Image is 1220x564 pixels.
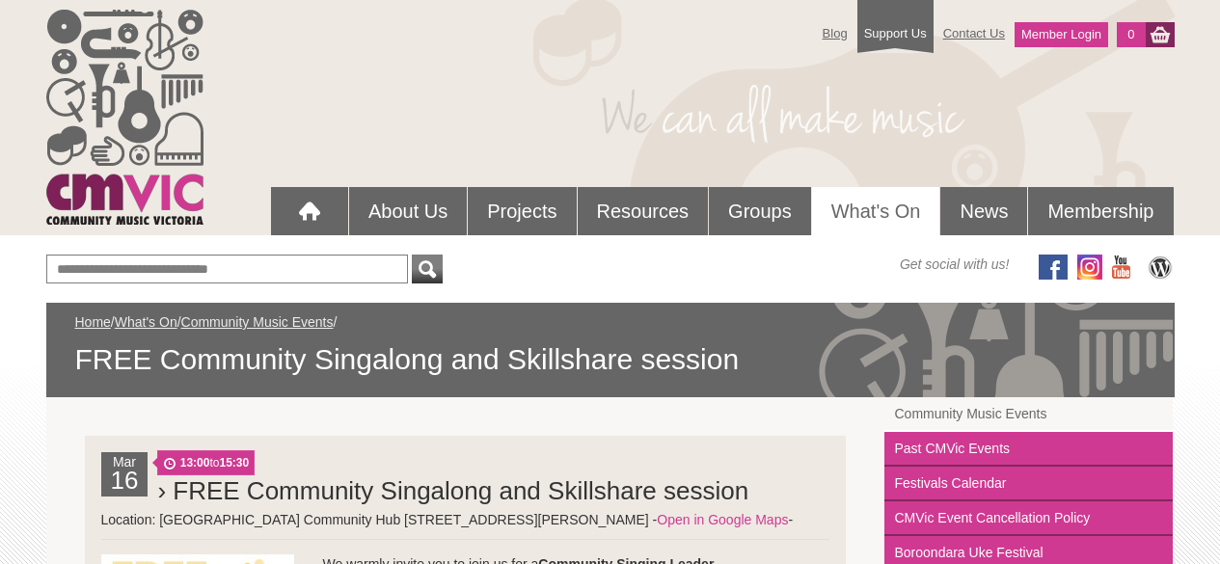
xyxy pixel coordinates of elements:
h2: › FREE Community Singalong and Skillshare session [157,471,829,510]
a: Community Music Events [181,314,334,330]
a: CMVic Event Cancellation Policy [884,501,1173,536]
h2: 16 [106,471,144,497]
a: Membership [1028,187,1173,235]
span: FREE Community Singalong and Skillshare session [75,341,1146,378]
a: News [940,187,1027,235]
span: to [157,450,255,475]
a: What's On [812,187,940,235]
a: Community Music Events [884,397,1173,432]
a: About Us [349,187,467,235]
strong: 13:00 [180,456,210,470]
a: Resources [578,187,709,235]
a: Contact Us [934,16,1015,50]
img: icon-instagram.png [1077,255,1102,280]
strong: 15:30 [219,456,249,470]
a: Festivals Calendar [884,467,1173,501]
img: CMVic Blog [1146,255,1175,280]
a: Home [75,314,111,330]
a: Past CMVic Events [884,432,1173,467]
span: Get social with us! [900,255,1010,274]
div: Mar [101,452,149,497]
a: What's On [115,314,177,330]
a: Open in Google Maps [657,512,788,527]
a: Projects [468,187,576,235]
a: Member Login [1015,22,1108,47]
a: Blog [813,16,857,50]
a: Groups [709,187,811,235]
div: / / / [75,312,1146,378]
a: 0 [1117,22,1145,47]
img: cmvic_logo.png [46,10,203,225]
